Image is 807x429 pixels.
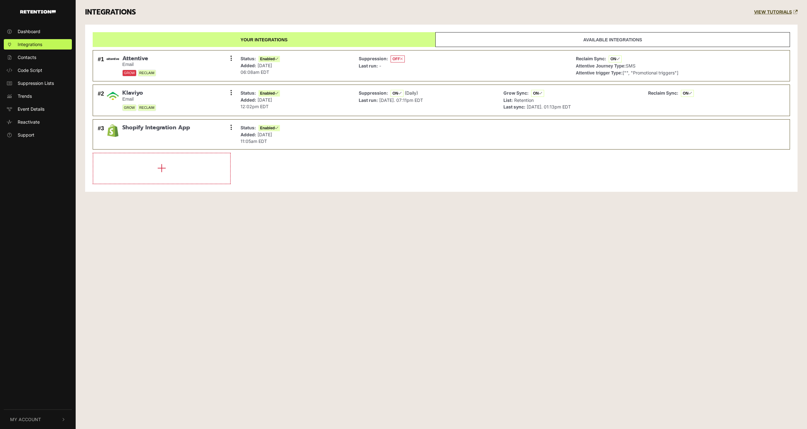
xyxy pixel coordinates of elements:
span: OFF [391,56,405,62]
p: SMS ["", "Promotional triggers"] [576,55,678,76]
strong: Last run: [359,97,378,103]
span: ON [681,90,694,97]
div: #3 [98,124,104,144]
strong: Grow Sync: [503,90,529,96]
a: Available integrations [435,32,790,47]
a: Your integrations [93,32,435,47]
span: Dashboard [18,28,40,35]
strong: Attentive trigger Type: [576,70,623,75]
span: RECLAIM [138,104,156,111]
span: (Daily) [405,90,418,96]
span: Attentive [122,55,156,62]
span: Reactivate [18,119,40,125]
img: Retention.com [20,10,56,14]
a: Suppression Lists [4,78,72,88]
img: Klaviyo [107,90,119,102]
small: Email [122,97,156,102]
strong: Status: [241,56,256,61]
span: GROW [122,70,136,76]
span: Enabled [258,125,280,131]
a: Integrations [4,39,72,50]
span: [DATE]. 07:11pm EDT [379,97,423,103]
strong: Status: [241,125,256,130]
span: [DATE] 06:08am EDT [241,63,272,75]
span: ON [391,90,403,97]
a: Contacts [4,52,72,62]
span: [DATE]. 01:13pm EDT [527,104,571,109]
span: ON [609,56,622,62]
div: #2 [98,90,104,111]
span: Klaviyo [122,90,156,97]
strong: Last sync: [503,104,525,109]
span: Integrations [18,41,42,48]
span: Enabled [258,90,280,97]
span: Suppression Lists [18,80,54,86]
strong: Suppression: [359,56,388,61]
img: Attentive [107,58,119,60]
span: RECLAIM [138,70,156,76]
div: #1 [98,55,104,77]
img: Shopify Integration App [107,124,119,137]
strong: Reclaim Sync: [576,56,606,61]
button: My Account [4,410,72,429]
span: Support [18,132,34,138]
strong: Added: [241,63,256,68]
span: ON [531,90,544,97]
strong: Attentive Journey Type: [576,63,626,68]
strong: Reclaim Sync: [648,90,678,96]
span: Contacts [18,54,36,61]
a: Dashboard [4,26,72,37]
strong: Status: [241,90,256,96]
strong: List: [503,97,513,103]
span: Shopify Integration App [122,124,190,131]
span: My Account [10,416,41,423]
span: Trends [18,93,32,99]
a: Code Script [4,65,72,75]
a: Reactivate [4,117,72,127]
span: GROW [122,104,136,111]
strong: Suppression: [359,90,388,96]
span: [DATE] 11:05am EDT [241,132,272,144]
strong: Last run: [359,63,378,68]
span: Event Details [18,106,44,112]
span: Enabled [258,56,280,62]
h3: INTEGRATIONS [85,8,136,17]
span: Code Script [18,67,42,73]
a: Trends [4,91,72,101]
a: Event Details [4,104,72,114]
a: Support [4,130,72,140]
strong: Added: [241,132,256,137]
strong: Added: [241,97,256,103]
span: - [379,63,381,68]
small: Email [122,62,156,67]
a: VIEW TUTORIALS [754,9,798,15]
span: Retention [514,97,534,103]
